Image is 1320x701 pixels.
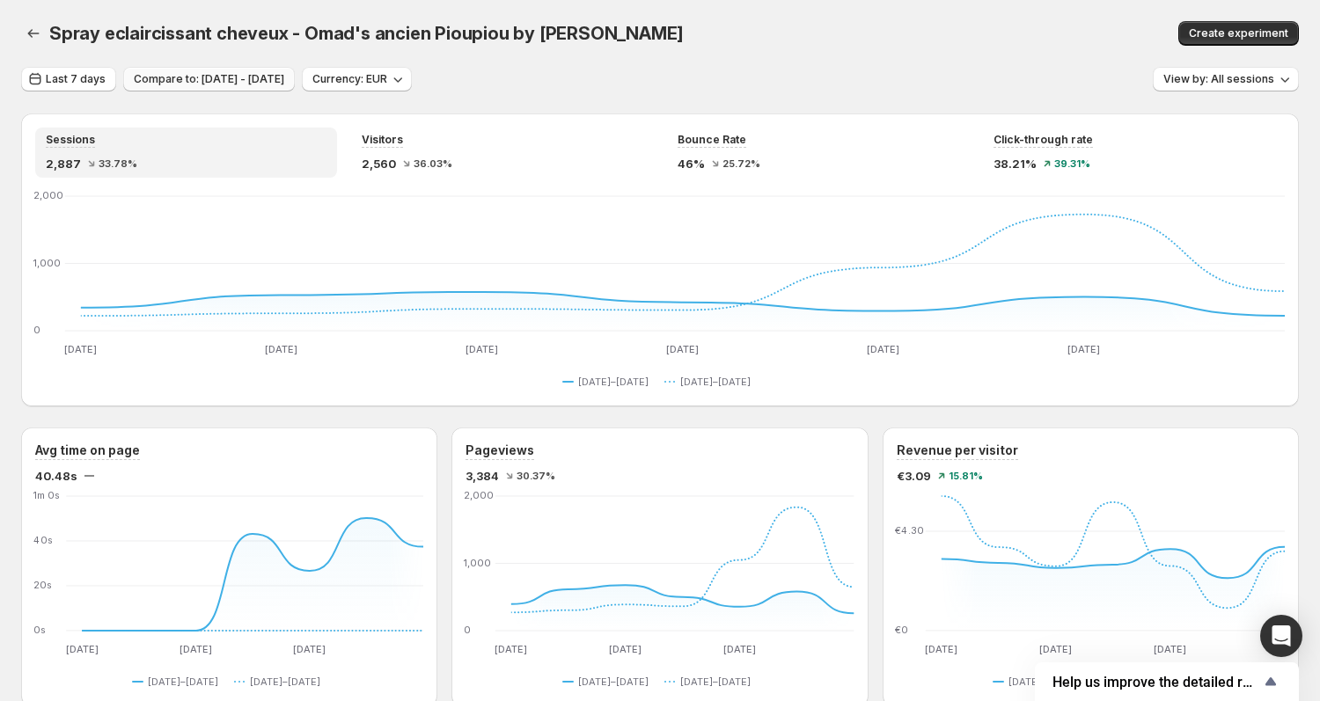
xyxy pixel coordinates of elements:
span: 36.03% [414,158,452,169]
span: Click-through rate [994,133,1093,147]
text: €0 [895,624,908,636]
text: [DATE] [466,343,498,355]
span: 38.21% [994,155,1037,172]
text: 0 [33,324,40,336]
text: 1,000 [464,557,491,569]
text: [DATE] [66,643,99,655]
text: €4.30 [895,524,924,537]
span: 40.48s [35,467,77,485]
text: 1,000 [33,257,61,269]
span: 46% [678,155,705,172]
button: Compare to: [DATE] - [DATE] [123,67,295,91]
span: Spray eclaircissant cheveux - Omad's ancien Pioupiou by [PERSON_NAME] [49,23,684,44]
text: 2,000 [464,489,494,501]
span: 30.37% [517,471,555,481]
button: [DATE]–[DATE] [562,671,656,692]
span: Sessions [46,133,95,147]
span: Last 7 days [46,72,106,86]
span: 25.72% [722,158,760,169]
text: 2,000 [33,189,63,201]
span: Help us improve the detailed report for A/B campaigns [1052,674,1260,690]
span: [DATE]–[DATE] [680,675,751,689]
text: [DATE] [1067,343,1100,355]
span: View by: All sessions [1163,72,1274,86]
text: 1m 0s [33,489,61,501]
text: 0 [464,624,471,636]
text: [DATE] [495,643,528,655]
span: 15.81% [949,471,983,481]
text: [DATE] [1154,643,1186,655]
text: 20s [33,579,53,591]
button: [DATE]–[DATE] [562,371,656,392]
text: [DATE] [609,643,642,655]
text: [DATE] [64,343,97,355]
span: Currency: EUR [312,72,387,86]
button: [DATE]–[DATE] [132,671,225,692]
span: 33.78% [99,158,137,169]
span: [DATE]–[DATE] [1008,675,1079,689]
button: View by: All sessions [1153,67,1299,91]
button: [DATE]–[DATE] [993,671,1086,692]
text: [DATE] [180,643,212,655]
span: [DATE]–[DATE] [680,375,751,389]
button: Show survey - Help us improve the detailed report for A/B campaigns [1052,671,1281,692]
button: Currency: EUR [302,67,412,91]
span: Bounce Rate [678,133,746,147]
text: [DATE] [1039,643,1072,655]
span: [DATE]–[DATE] [578,375,649,389]
span: [DATE]–[DATE] [148,675,218,689]
span: 2,560 [362,155,396,172]
text: [DATE] [925,643,957,655]
span: [DATE]–[DATE] [578,675,649,689]
div: Open Intercom Messenger [1260,615,1302,657]
span: Visitors [362,133,403,147]
h3: Avg time on page [35,442,140,459]
h3: Pageviews [466,442,534,459]
text: [DATE] [723,643,756,655]
text: [DATE] [293,643,326,655]
span: [DATE]–[DATE] [250,675,320,689]
span: Create experiment [1189,26,1288,40]
text: 40s [33,534,54,546]
span: Compare to: [DATE] - [DATE] [134,72,284,86]
button: [DATE]–[DATE] [664,371,758,392]
span: 39.31% [1054,158,1090,169]
text: [DATE] [265,343,297,355]
button: Create experiment [1178,21,1299,46]
text: [DATE] [867,343,899,355]
span: €3.09 [897,467,931,485]
span: 2,887 [46,155,81,172]
text: 0s [33,624,47,636]
h3: Revenue per visitor [897,442,1018,459]
button: [DATE]–[DATE] [234,671,327,692]
span: 3,384 [466,467,499,485]
button: Last 7 days [21,67,116,91]
text: [DATE] [666,343,699,355]
button: [DATE]–[DATE] [664,671,758,692]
